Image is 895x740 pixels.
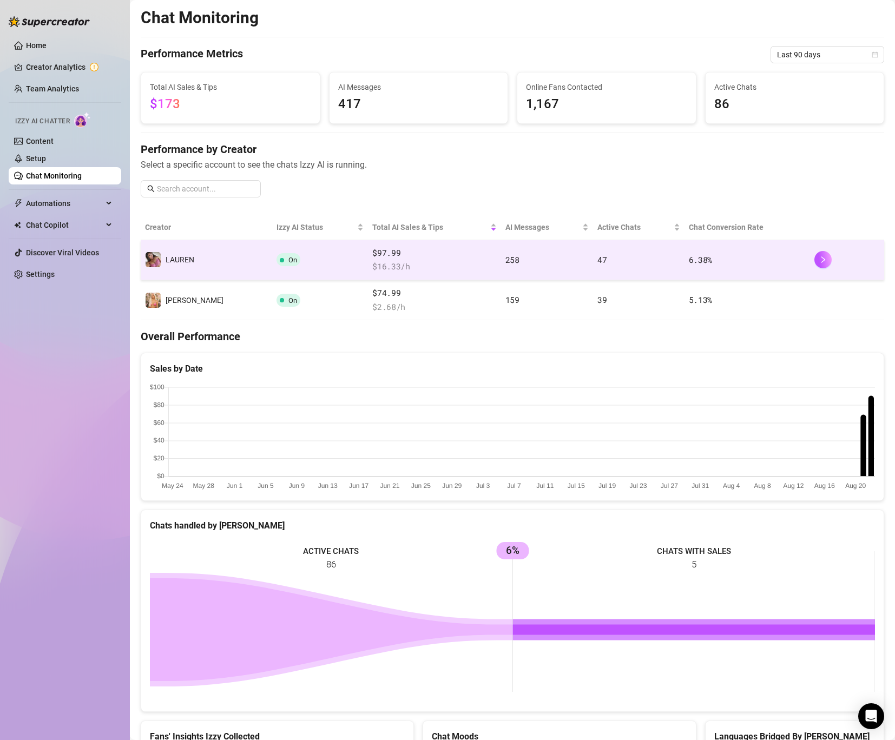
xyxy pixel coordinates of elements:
[597,221,672,233] span: Active Chats
[526,81,687,93] span: Online Fans Contacted
[150,362,875,375] div: Sales by Date
[372,287,497,300] span: $74.99
[372,301,497,314] span: $ 2.68 /h
[689,294,713,305] span: 5.13 %
[26,154,46,163] a: Setup
[166,296,223,305] span: [PERSON_NAME]
[272,215,368,240] th: Izzy AI Status
[141,8,259,28] h2: Chat Monitoring
[157,183,254,195] input: Search account...
[15,116,70,127] span: Izzy AI Chatter
[372,221,488,233] span: Total AI Sales & Tips
[141,158,884,171] span: Select a specific account to see the chats Izzy AI is running.
[150,81,311,93] span: Total AI Sales & Tips
[288,256,297,264] span: On
[714,94,876,115] span: 86
[777,47,878,63] span: Last 90 days
[26,216,103,234] span: Chat Copilot
[9,16,90,27] img: logo-BBDzfeDw.svg
[593,215,685,240] th: Active Chats
[26,195,103,212] span: Automations
[505,294,519,305] span: 159
[372,247,497,260] span: $97.99
[146,252,161,267] img: ️‍LAUREN
[74,112,91,128] img: AI Chatter
[501,215,593,240] th: AI Messages
[858,703,884,729] div: Open Intercom Messenger
[14,199,23,208] span: thunderbolt
[141,329,884,344] h4: Overall Performance
[141,215,272,240] th: Creator
[689,254,713,265] span: 6.38 %
[505,254,519,265] span: 258
[505,221,580,233] span: AI Messages
[372,260,497,273] span: $ 16.33 /h
[150,519,875,532] div: Chats handled by [PERSON_NAME]
[26,248,99,257] a: Discover Viral Videos
[288,296,297,305] span: On
[141,46,243,63] h4: Performance Metrics
[14,221,21,229] img: Chat Copilot
[26,171,82,180] a: Chat Monitoring
[368,215,501,240] th: Total AI Sales & Tips
[597,254,607,265] span: 47
[685,215,810,240] th: Chat Conversion Rate
[872,51,878,58] span: calendar
[814,251,832,268] button: right
[338,94,499,115] span: 417
[277,221,356,233] span: Izzy AI Status
[597,294,607,305] span: 39
[819,256,827,263] span: right
[26,58,113,76] a: Creator Analytics exclamation-circle
[26,84,79,93] a: Team Analytics
[26,270,55,279] a: Settings
[338,81,499,93] span: AI Messages
[526,94,687,115] span: 1,167
[26,41,47,50] a: Home
[147,185,155,193] span: search
[146,293,161,308] img: Anthia
[26,137,54,146] a: Content
[714,81,876,93] span: Active Chats
[150,96,180,111] span: $173
[166,255,194,264] span: ️‍LAUREN
[141,142,884,157] h4: Performance by Creator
